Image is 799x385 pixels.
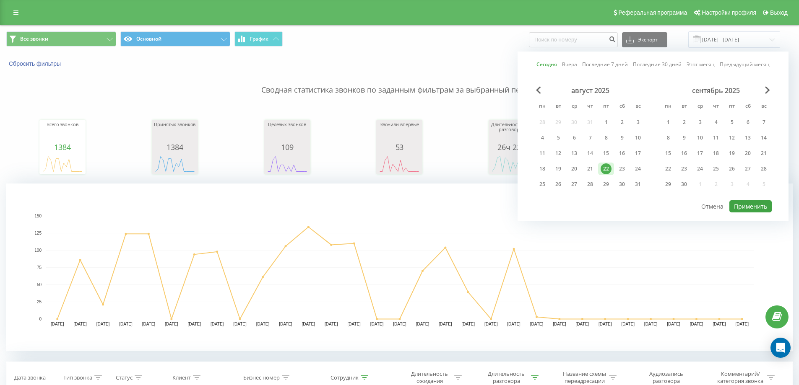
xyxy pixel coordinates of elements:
[537,132,548,143] div: 4
[660,132,676,144] div: пн 8 сент. 2025 г.
[598,132,614,144] div: пт 8 авг. 2025 г.
[694,101,706,113] abbr: среда
[266,151,308,176] div: A chart.
[233,322,247,326] text: [DATE]
[692,163,708,175] div: ср 24 сент. 2025 г.
[690,322,703,326] text: [DATE]
[569,163,580,174] div: 20
[34,231,42,235] text: 125
[692,147,708,160] div: ср 17 сент. 2025 г.
[676,116,692,129] div: вт 2 сент. 2025 г.
[740,132,756,144] div: сб 13 сент. 2025 г.
[720,60,770,68] a: Предыдущий месяц
[756,132,772,144] div: вс 14 сент. 2025 г.
[711,132,721,143] div: 11
[142,322,156,326] text: [DATE]
[378,143,420,151] div: 53
[250,36,268,42] span: График
[630,116,646,129] div: вс 3 авг. 2025 г.
[154,122,196,143] div: Принятых звонков
[598,163,614,175] div: пт 22 авг. 2025 г.
[378,151,420,176] svg: A chart.
[695,117,705,128] div: 3
[726,101,738,113] abbr: пятница
[679,163,690,174] div: 23
[601,117,612,128] div: 1
[14,374,46,381] div: Дата звонка
[618,9,687,16] span: Реферальная программа
[530,322,544,326] text: [DATE]
[663,163,674,174] div: 22
[708,147,724,160] div: чт 18 сент. 2025 г.
[740,147,756,160] div: сб 20 сент. 2025 г.
[37,265,42,270] text: 75
[34,248,42,253] text: 100
[6,60,65,67] button: Сбросить фильтры
[660,178,676,191] div: пн 29 сент. 2025 г.
[622,32,667,47] button: Экспорт
[536,86,541,94] span: Previous Month
[537,179,548,190] div: 25
[51,322,64,326] text: [DATE]
[601,179,612,190] div: 29
[726,132,737,143] div: 12
[663,132,674,143] div: 8
[154,143,196,151] div: 1384
[120,31,230,47] button: Основной
[660,163,676,175] div: пн 22 сент. 2025 г.
[632,148,643,159] div: 17
[663,179,674,190] div: 29
[553,148,564,159] div: 12
[569,179,580,190] div: 27
[484,370,529,385] div: Длительность разговора
[742,117,753,128] div: 6
[347,322,361,326] text: [DATE]
[756,116,772,129] div: вс 7 сент. 2025 г.
[536,101,549,113] abbr: понедельник
[256,322,270,326] text: [DATE]
[695,148,705,159] div: 17
[582,178,598,191] div: чт 28 авг. 2025 г.
[598,178,614,191] div: пт 29 авг. 2025 г.
[601,163,612,174] div: 22
[632,163,643,174] div: 24
[632,117,643,128] div: 3
[585,163,596,174] div: 21
[724,163,740,175] div: пт 26 сент. 2025 г.
[692,116,708,129] div: ср 3 сент. 2025 г.
[740,116,756,129] div: сб 6 сент. 2025 г.
[711,117,721,128] div: 4
[42,151,83,176] svg: A chart.
[566,163,582,175] div: ср 20 авг. 2025 г.
[676,132,692,144] div: вт 9 сент. 2025 г.
[550,178,566,191] div: вт 26 авг. 2025 г.
[302,322,315,326] text: [DATE]
[370,322,384,326] text: [DATE]
[552,101,565,113] abbr: вторник
[553,179,564,190] div: 26
[758,117,769,128] div: 7
[534,163,550,175] div: пн 18 авг. 2025 г.
[537,163,548,174] div: 18
[576,322,589,326] text: [DATE]
[617,117,627,128] div: 2
[529,32,618,47] input: Поиск по номеру
[676,147,692,160] div: вт 16 сент. 2025 г.
[598,147,614,160] div: пт 15 авг. 2025 г.
[676,178,692,191] div: вт 30 сент. 2025 г.
[243,374,280,381] div: Бизнес номер
[679,132,690,143] div: 9
[562,60,577,68] a: Вчера
[742,101,754,113] abbr: суббота
[770,338,791,358] div: Open Intercom Messenger
[582,147,598,160] div: чт 14 авг. 2025 г.
[758,148,769,159] div: 21
[614,116,630,129] div: сб 2 авг. 2025 г.
[585,148,596,159] div: 14
[621,322,635,326] text: [DATE]
[662,101,674,113] abbr: понедельник
[331,374,359,381] div: Сотрудник
[119,322,133,326] text: [DATE]
[491,151,533,176] svg: A chart.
